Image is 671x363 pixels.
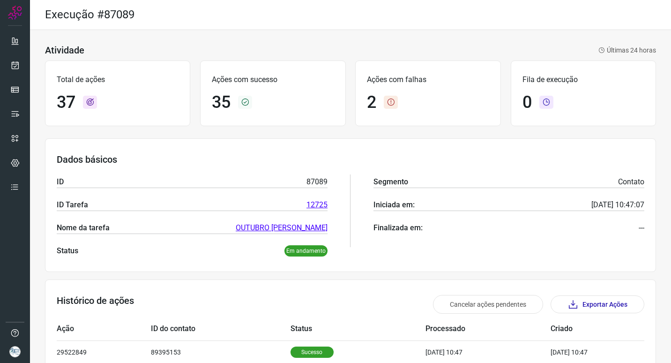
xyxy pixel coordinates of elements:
a: OUTUBRO [PERSON_NAME] [236,222,328,234]
img: 2df383a8bc393265737507963739eb71.PNG [9,346,21,357]
p: ID [57,176,64,188]
h2: Execução #87089 [45,8,134,22]
td: Processado [425,318,551,340]
p: Contato [618,176,644,188]
button: Exportar Ações [551,295,644,313]
td: ID do contato [151,318,291,340]
p: Fila de execução [522,74,644,85]
p: Status [57,245,78,257]
h1: 0 [522,92,532,113]
h3: Histórico de ações [57,295,134,314]
p: Ações com sucesso [212,74,334,85]
a: 12725 [306,199,328,211]
p: Iniciada em: [373,199,415,211]
p: --- [639,222,644,234]
p: Sucesso [291,347,334,358]
p: ID Tarefa [57,199,88,211]
img: Logo [8,6,22,20]
h1: 35 [212,92,231,113]
p: Ações com falhas [367,74,489,85]
button: Cancelar ações pendentes [433,295,543,314]
p: [DATE] 10:47:07 [591,199,644,211]
td: Ação [57,318,151,340]
td: Criado [551,318,616,340]
h1: 2 [367,92,376,113]
p: Total de ações [57,74,179,85]
td: Status [291,318,426,340]
p: Finalizada em: [373,222,423,234]
p: Nome da tarefa [57,222,110,234]
h3: Dados básicos [57,154,644,165]
h3: Atividade [45,45,84,56]
p: Segmento [373,176,408,188]
p: 87089 [306,176,328,188]
h1: 37 [57,92,75,113]
p: Em andamento [284,245,328,257]
p: Últimas 24 horas [598,45,656,55]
